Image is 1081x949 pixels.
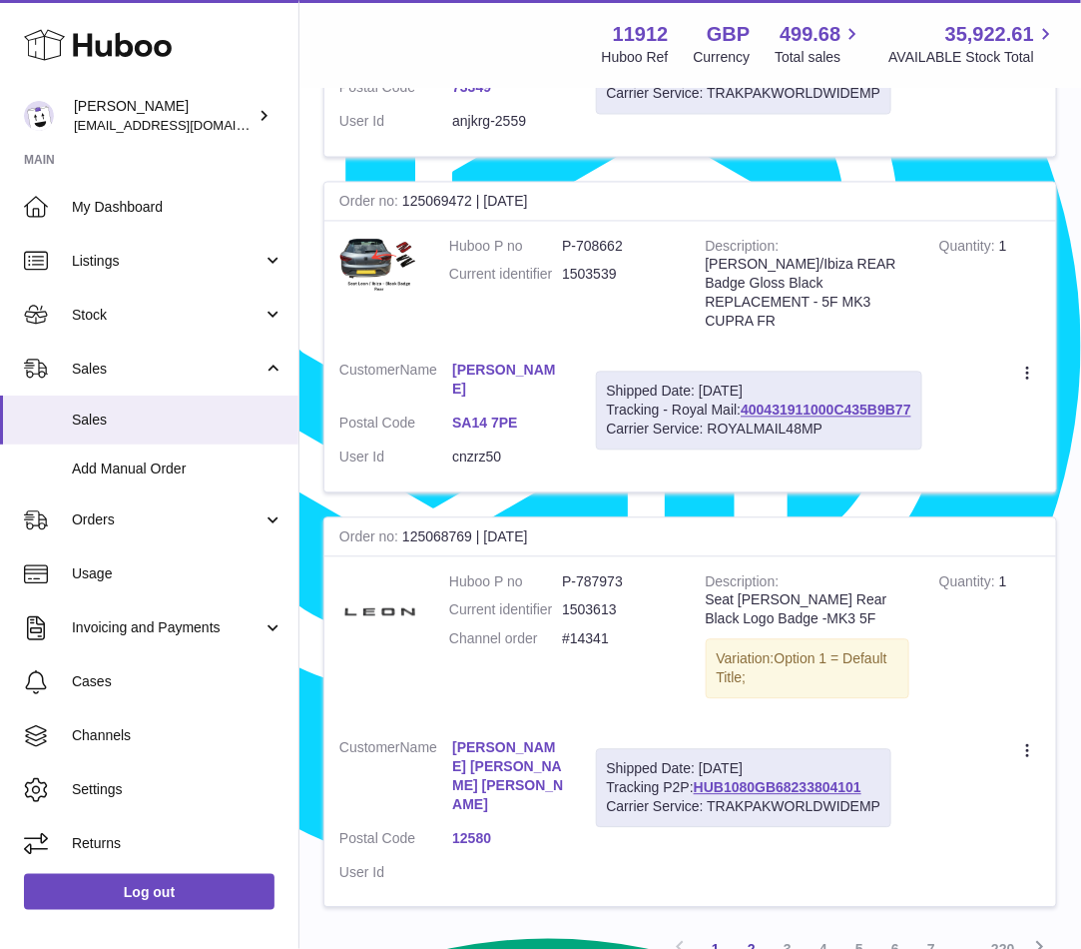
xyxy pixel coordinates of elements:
strong: Quantity [939,239,999,260]
div: Variation: [706,639,910,699]
strong: GBP [707,21,750,48]
span: Settings [72,780,283,799]
dt: Name [339,362,452,405]
span: Add Manual Order [72,460,283,478]
a: 73349 [452,79,565,98]
dd: #14341 [562,630,675,649]
a: 400431911000C435B9B77 [741,403,910,419]
span: Cases [72,672,283,691]
dd: P-787973 [562,573,675,592]
span: Sales [72,360,263,379]
span: Listings [72,252,263,271]
img: $_57.PNG [339,238,419,298]
span: Total sales [775,48,863,67]
dt: Postal Code [339,79,452,103]
dt: Current identifier [449,601,562,620]
span: Sales [72,411,283,430]
span: [EMAIL_ADDRESS][DOMAIN_NAME] [74,117,293,133]
dd: 1503613 [562,601,675,620]
dt: Postal Code [339,830,452,854]
dd: P-708662 [562,238,675,257]
div: Tracking - Royal Mail: [596,372,922,451]
a: [PERSON_NAME] [PERSON_NAME] [PERSON_NAME] [452,739,565,815]
a: Log out [24,874,274,910]
div: Seat [PERSON_NAME] Rear Black Logo Badge -MK3 5F [706,591,910,629]
a: 499.68 Total sales [775,21,863,67]
div: [PERSON_NAME]/Ibiza REAR Badge Gloss Black REPLACEMENT - 5F MK3 CUPRA FR [706,256,910,332]
div: 125069472 | [DATE] [324,183,1056,223]
dt: Current identifier [449,266,562,285]
span: Returns [72,834,283,853]
strong: Description [706,239,780,260]
dd: cnzrz50 [452,449,565,468]
a: 12580 [452,830,565,849]
span: Customer [339,363,400,379]
div: Currency [694,48,751,67]
dt: User Id [339,449,452,468]
dt: Name [339,739,452,820]
div: Carrier Service: TRAKPAKWORLDWIDEMP [607,85,881,104]
span: 35,922.61 [945,21,1034,48]
td: 1 [924,558,1056,724]
span: Orders [72,510,263,529]
div: [PERSON_NAME] [74,97,254,135]
a: 35,922.61 AVAILABLE Stock Total [888,21,1057,67]
dt: Huboo P no [449,573,562,592]
span: AVAILABLE Stock Total [888,48,1057,67]
dd: anjkrg-2559 [452,113,565,132]
div: Huboo Ref [602,48,669,67]
strong: Description [706,574,780,595]
strong: 11912 [613,21,669,48]
strong: Order no [339,529,402,550]
strong: Order no [339,194,402,215]
span: Usage [72,564,283,583]
a: SA14 7PE [452,415,565,434]
span: Customer [339,740,400,756]
img: info@carbonmyride.com [24,101,54,131]
div: Carrier Service: TRAKPAKWORLDWIDEMP [607,798,881,817]
dt: User Id [339,113,452,132]
span: Option 1 = Default Title; [717,651,887,686]
a: HUB1080GB68233804101 [694,780,861,796]
dt: User Id [339,864,452,883]
span: Invoicing and Payments [72,618,263,637]
span: Channels [72,726,283,745]
div: Carrier Service: ROYALMAIL48MP [607,421,911,440]
a: [PERSON_NAME] [452,362,565,400]
div: 125068769 | [DATE] [324,518,1056,558]
dt: Postal Code [339,415,452,439]
div: Shipped Date: [DATE] [607,760,881,779]
dt: Huboo P no [449,238,562,257]
span: My Dashboard [72,198,283,217]
div: Shipped Date: [DATE] [607,383,911,402]
strong: Quantity [939,574,999,595]
dt: Channel order [449,630,562,649]
span: 499.68 [780,21,840,48]
span: Stock [72,306,263,325]
td: 1 [924,223,1056,347]
div: Tracking P2P: [596,749,892,828]
img: Car-Sticker-Metal-R-Logo-Emblem-Badge-Trunk-Decal-for-Seat-Cupra-Leon-Ibiza-Tarraco-Mii.jpg_640x6... [339,573,419,653]
dd: 1503539 [562,266,675,285]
